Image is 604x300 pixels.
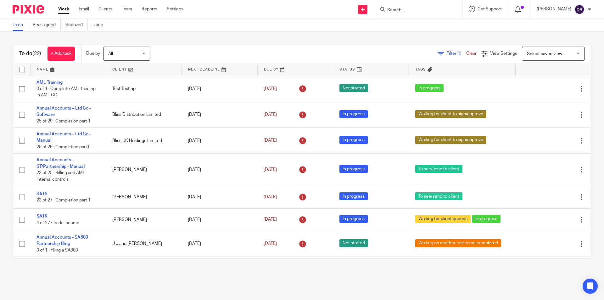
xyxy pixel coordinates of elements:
span: Select saved view [527,52,562,56]
span: [DATE] [264,112,277,117]
span: 0 of 1 · Filing a SA800 [36,248,78,252]
td: Bliss UK Holdings Limited [106,128,182,154]
span: [DATE] [264,241,277,246]
span: 23 of 25 · Billing and AML - Internal controls [36,171,88,182]
a: Snoozed [65,19,88,31]
span: Waiting for client queries [415,215,471,223]
a: + Add task [48,47,75,61]
a: Clients [98,6,112,12]
td: [DATE] [182,257,257,289]
span: 0 of 1 · Complete AML training in AML CC [36,87,96,98]
span: All [108,52,113,56]
td: [DATE] [182,128,257,154]
a: Reassigned [33,19,61,31]
a: Reports [142,6,157,12]
a: SATR [36,192,48,196]
span: In progress [339,215,368,223]
span: Not started [339,239,368,247]
a: To do [13,19,28,31]
span: Waiting on another task to be completed [415,239,501,247]
span: In progress [339,110,368,118]
h1: To do [19,50,41,57]
span: In progress [415,84,444,92]
td: [PERSON_NAME] [106,154,182,186]
a: Annual Accounts - SA800 Partnership filing [36,235,88,246]
a: AML Training [36,80,63,85]
span: In progress [339,136,368,144]
td: J J and [PERSON_NAME] [106,257,182,289]
span: View Settings [490,51,517,56]
p: Due by [86,50,100,57]
span: 25 of 29 · Completion part 1 [36,119,91,123]
span: [DATE] [264,87,277,91]
img: Pixie [13,5,44,14]
span: [DATE] [264,167,277,172]
span: Tags [415,68,426,71]
span: Filter [446,51,466,56]
span: In progress [339,165,368,173]
span: 25 of 29 · Completion part1 [36,145,90,149]
span: Not started [339,84,368,92]
a: Email [79,6,89,12]
span: (1) [456,51,461,56]
td: [DATE] [182,76,257,102]
a: Annual Accounts – Ltd Co - Manual [36,132,91,143]
a: Annual Accounts – Ltd Co - Software [36,106,91,117]
td: Test Testing [106,76,182,102]
span: [DATE] [264,218,277,222]
td: [PERSON_NAME] [106,208,182,231]
a: Work [58,6,69,12]
td: [DATE] [182,154,257,186]
span: 4 of 27 · Trade Income [36,221,79,225]
a: Done [92,19,108,31]
span: In progress [339,192,368,200]
p: [PERSON_NAME] [537,6,571,12]
span: (22) [32,51,41,56]
td: [DATE] [182,186,257,208]
a: Settings [167,6,183,12]
span: [DATE] [264,139,277,143]
td: [PERSON_NAME] [106,186,182,208]
a: SATR [36,214,48,218]
span: To see/send to client [415,192,462,200]
span: Waiting for client to sign/approve [415,136,486,144]
a: Clear [466,51,477,56]
span: In progress [472,215,501,223]
td: [DATE] [182,102,257,127]
span: [DATE] [264,195,277,199]
span: Waiting for client to sign/approve [415,110,486,118]
td: [DATE] [182,231,257,257]
td: Bliss Distribution Limited [106,102,182,127]
img: svg%3E [574,4,584,14]
span: 23 of 27 · Completion part 1 [36,198,91,203]
a: Annual Accounts – ST/Partnership - Manual [36,158,85,168]
span: To see/send to client [415,165,462,173]
td: [DATE] [182,208,257,231]
span: Get Support [478,7,502,11]
a: Team [122,6,132,12]
td: J J and [PERSON_NAME] [106,231,182,257]
input: Search [387,8,443,13]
